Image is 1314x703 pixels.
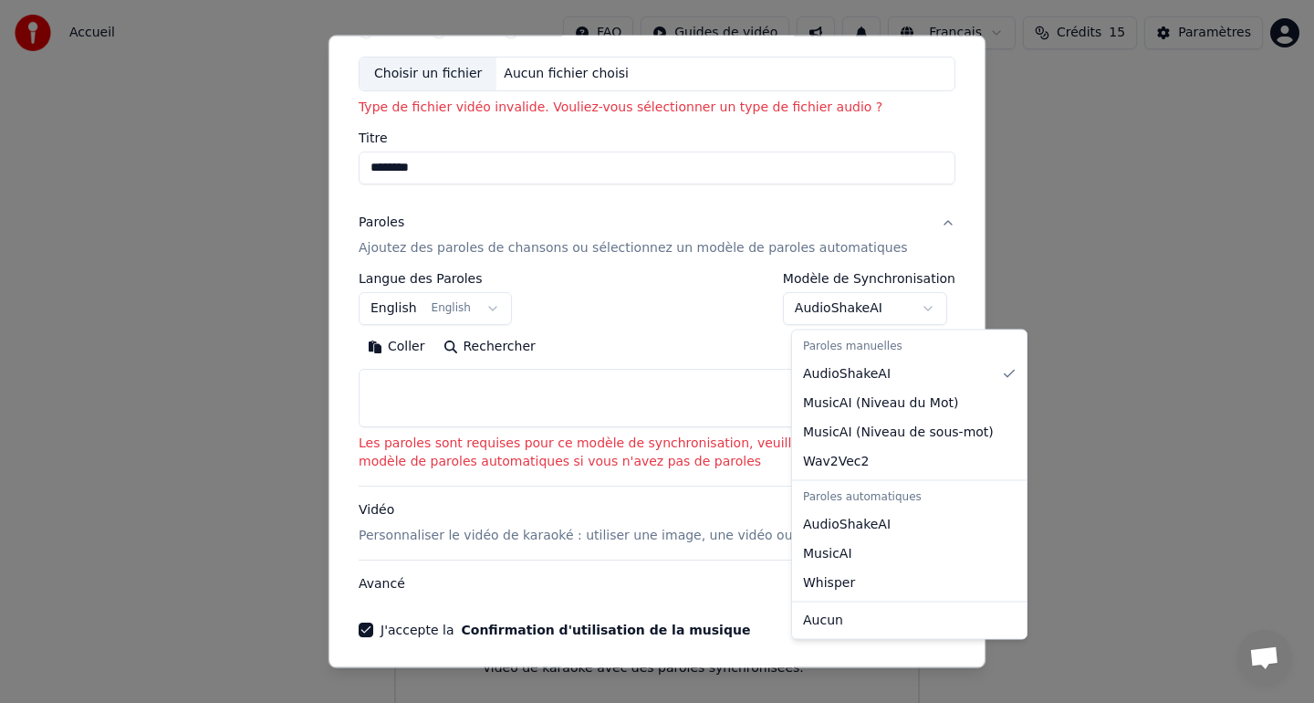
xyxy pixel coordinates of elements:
div: Paroles manuelles [796,334,1023,360]
span: Aucun [803,611,843,629]
span: AudioShakeAI [803,364,891,383]
span: AudioShakeAI [803,515,891,533]
span: MusicAI ( Niveau de sous-mot ) [803,423,994,441]
span: MusicAI [803,544,852,562]
span: Whisper [803,573,855,592]
div: Paroles automatiques [796,484,1023,509]
span: Wav2Vec2 [803,452,869,470]
span: MusicAI ( Niveau du Mot ) [803,393,958,412]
